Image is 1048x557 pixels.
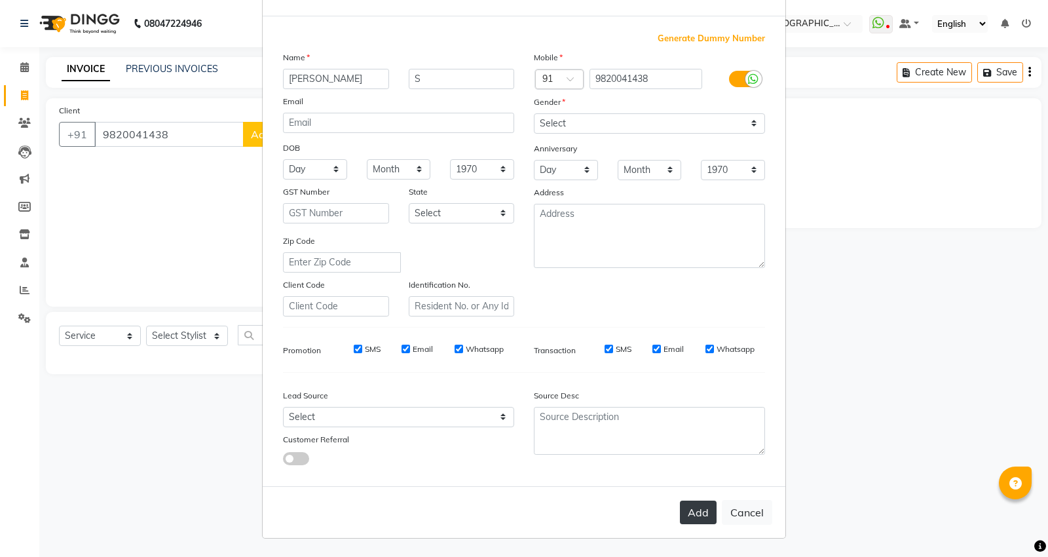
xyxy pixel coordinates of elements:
input: Resident No. or Any Id [409,296,515,317]
button: Cancel [722,500,772,525]
label: Transaction [534,345,576,356]
label: Email [413,343,433,355]
label: Mobile [534,52,563,64]
input: Enter Zip Code [283,252,401,273]
label: Identification No. [409,279,470,291]
label: Email [664,343,684,355]
label: Anniversary [534,143,577,155]
label: State [409,186,428,198]
span: Generate Dummy Number [658,32,765,45]
input: First Name [283,69,389,89]
input: Mobile [589,69,703,89]
label: Lead Source [283,390,328,402]
button: Add [680,501,717,524]
label: Address [534,187,564,199]
label: Email [283,96,303,107]
label: Client Code [283,279,325,291]
label: Promotion [283,345,321,356]
input: GST Number [283,203,389,223]
label: SMS [365,343,381,355]
label: GST Number [283,186,329,198]
label: Gender [534,96,565,108]
input: Last Name [409,69,515,89]
label: Zip Code [283,235,315,247]
label: Name [283,52,310,64]
input: Client Code [283,296,389,317]
input: Email [283,113,514,133]
label: Whatsapp [717,343,755,355]
label: Customer Referral [283,434,349,446]
label: DOB [283,142,300,154]
label: Whatsapp [466,343,504,355]
label: SMS [616,343,631,355]
label: Source Desc [534,390,579,402]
